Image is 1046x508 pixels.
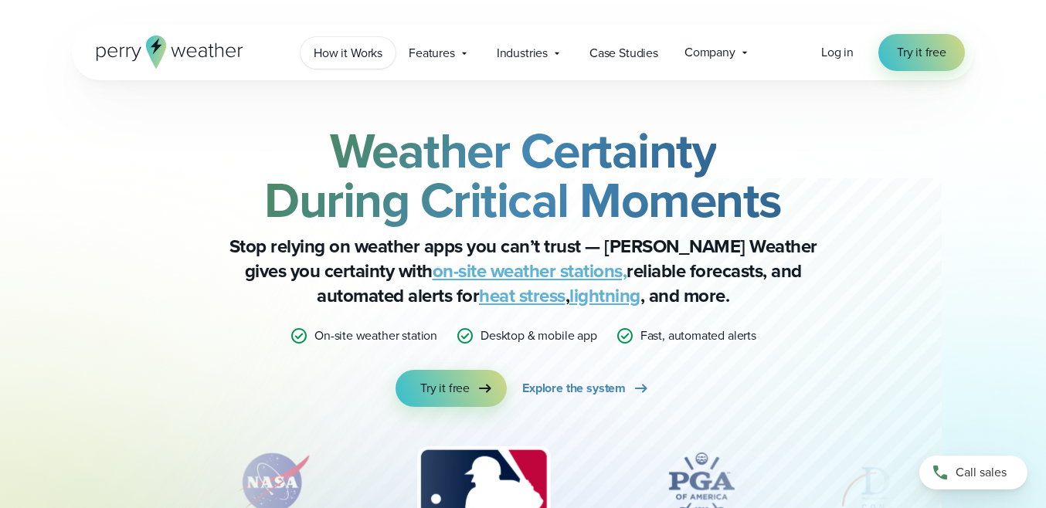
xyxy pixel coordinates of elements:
[433,257,627,285] a: on-site weather stations,
[522,379,626,398] span: Explore the system
[919,456,1027,489] a: Call sales
[576,37,671,69] a: Case Studies
[897,43,946,62] span: Try it free
[522,370,650,407] a: Explore the system
[878,34,965,71] a: Try it free
[479,282,565,310] a: heat stress
[420,379,470,398] span: Try it free
[264,114,782,236] strong: Weather Certainty During Critical Moments
[314,44,382,63] span: How it Works
[481,327,597,345] p: Desktop & mobile app
[409,44,455,63] span: Features
[821,43,854,61] span: Log in
[821,43,854,62] a: Log in
[589,44,658,63] span: Case Studies
[956,463,1007,482] span: Call sales
[301,37,396,69] a: How it Works
[684,43,735,62] span: Company
[214,234,832,308] p: Stop relying on weather apps you can’t trust — [PERSON_NAME] Weather gives you certainty with rel...
[569,282,640,310] a: lightning
[314,327,437,345] p: On-site weather station
[497,44,548,63] span: Industries
[396,370,507,407] a: Try it free
[640,327,756,345] p: Fast, automated alerts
